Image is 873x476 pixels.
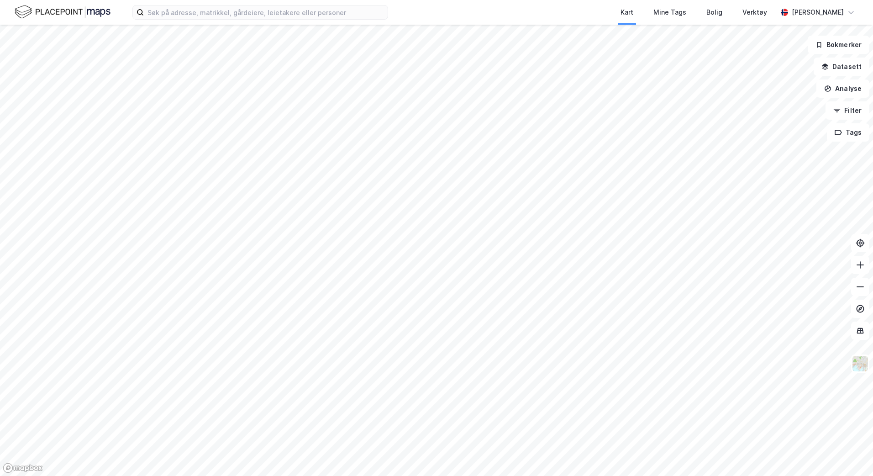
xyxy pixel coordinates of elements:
[706,7,722,18] div: Bolig
[15,4,110,20] img: logo.f888ab2527a4732fd821a326f86c7f29.svg
[826,101,869,120] button: Filter
[852,355,869,372] img: Z
[621,7,633,18] div: Kart
[827,432,873,476] div: Kontrollprogram for chat
[792,7,844,18] div: [PERSON_NAME]
[814,58,869,76] button: Datasett
[827,123,869,142] button: Tags
[653,7,686,18] div: Mine Tags
[3,463,43,473] a: Mapbox homepage
[827,432,873,476] iframe: Chat Widget
[808,36,869,54] button: Bokmerker
[144,5,388,19] input: Søk på adresse, matrikkel, gårdeiere, leietakere eller personer
[816,79,869,98] button: Analyse
[742,7,767,18] div: Verktøy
